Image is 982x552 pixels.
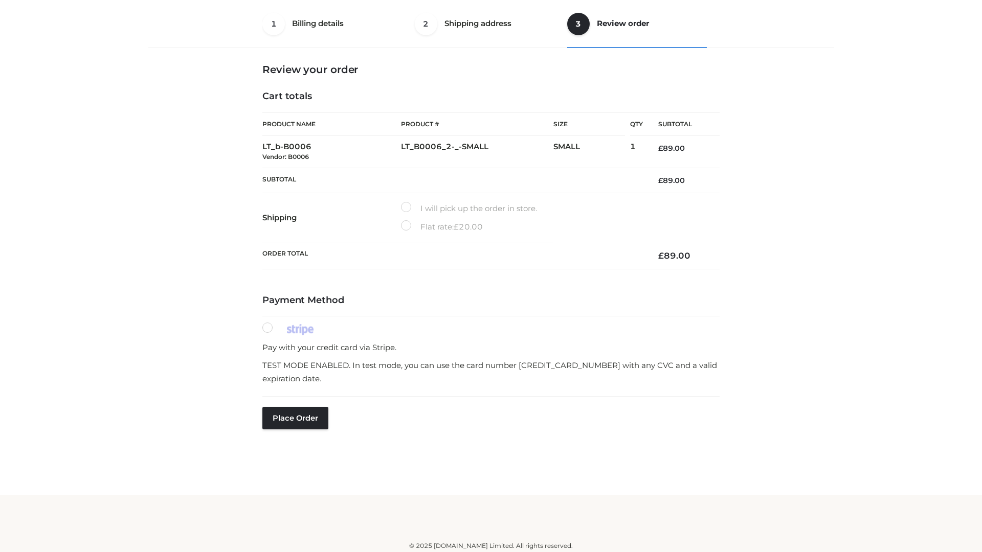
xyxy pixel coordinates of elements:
bdi: 89.00 [658,144,685,153]
th: Size [553,113,625,136]
p: Pay with your credit card via Stripe. [262,341,720,354]
th: Subtotal [262,168,643,193]
td: LT_B0006_2-_-SMALL [401,136,553,168]
td: 1 [630,136,643,168]
th: Shipping [262,193,401,242]
span: £ [454,222,459,232]
p: TEST MODE ENABLED. In test mode, you can use the card number [CREDIT_CARD_NUMBER] with any CVC an... [262,359,720,385]
bdi: 20.00 [454,222,483,232]
th: Order Total [262,242,643,269]
td: SMALL [553,136,630,168]
th: Product # [401,112,553,136]
label: Flat rate: [401,220,483,234]
td: LT_b-B0006 [262,136,401,168]
div: © 2025 [DOMAIN_NAME] Limited. All rights reserved. [152,541,830,551]
label: I will pick up the order in store. [401,202,537,215]
button: Place order [262,407,328,429]
bdi: 89.00 [658,250,690,261]
th: Subtotal [643,113,720,136]
span: £ [658,250,664,261]
h3: Review your order [262,63,720,76]
th: Product Name [262,112,401,136]
small: Vendor: B0006 [262,153,309,160]
bdi: 89.00 [658,176,685,185]
h4: Payment Method [262,295,720,306]
th: Qty [630,112,643,136]
span: £ [658,144,663,153]
span: £ [658,176,663,185]
h4: Cart totals [262,91,720,102]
